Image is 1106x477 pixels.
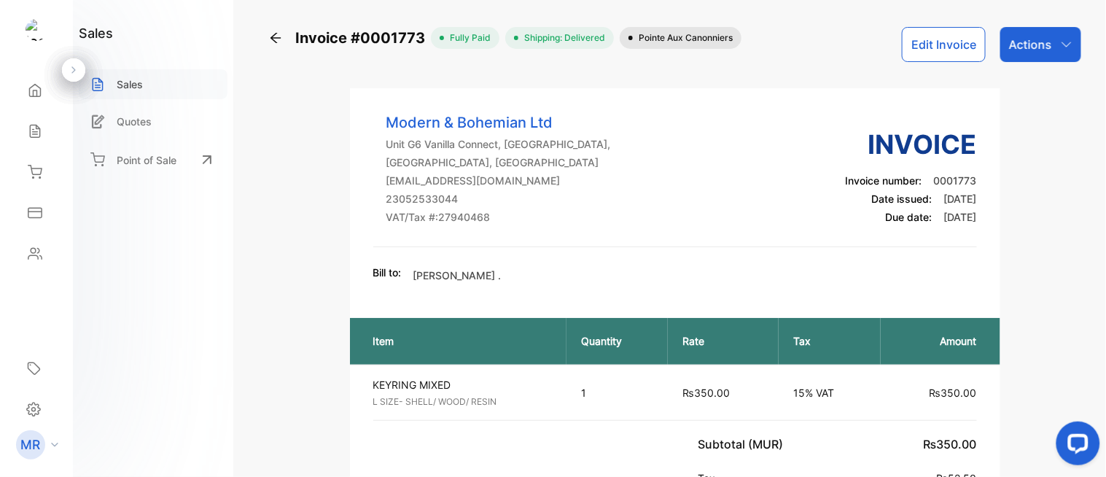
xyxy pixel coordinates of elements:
p: Amount [895,333,977,349]
button: Actions [1000,27,1081,62]
span: Date issued: [872,193,932,205]
button: Edit Invoice [902,27,986,62]
p: L SIZE- SHELL/ WOOD/ RESIN [373,395,555,408]
h1: sales [79,23,113,43]
p: Quotes [117,114,152,129]
p: 1 [581,385,653,400]
p: MR [21,435,41,454]
span: Invoice number: [846,174,922,187]
p: Bill to: [373,265,402,280]
p: Quantity [581,333,653,349]
iframe: LiveChat chat widget [1045,416,1106,477]
span: ₨350.00 [924,437,977,451]
a: Point of Sale [79,144,227,176]
a: Sales [79,69,227,99]
p: Sales [117,77,143,92]
p: Point of Sale [117,152,176,168]
span: [DATE] [944,193,977,205]
span: Shipping: Delivered [518,31,605,44]
p: [GEOGRAPHIC_DATA], [GEOGRAPHIC_DATA] [386,155,611,170]
p: Rate [682,333,764,349]
span: ₨350.00 [930,387,977,399]
img: logo [26,19,47,41]
p: Subtotal (MUR) [698,435,790,453]
span: [DATE] [944,211,977,223]
span: Due date: [886,211,932,223]
p: 15% VAT [793,385,865,400]
p: Unit G6 Vanilla Connect, [GEOGRAPHIC_DATA], [386,136,611,152]
span: 0001773 [934,174,977,187]
span: fully paid [444,31,491,44]
p: [PERSON_NAME] . [413,268,502,283]
h3: Invoice [846,125,977,164]
a: Quotes [79,106,227,136]
span: ₨350.00 [682,387,730,399]
p: 23052533044 [386,191,611,206]
p: Actions [1009,36,1052,53]
p: VAT/Tax #: 27940468 [386,209,611,225]
p: Tax [793,333,865,349]
span: Pointe aux Canonniers [633,31,733,44]
p: [EMAIL_ADDRESS][DOMAIN_NAME] [386,173,611,188]
span: Invoice #0001773 [295,27,431,49]
p: Modern & Bohemian Ltd [386,112,611,133]
p: KEYRING MIXED [373,377,555,392]
p: Item [373,333,552,349]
